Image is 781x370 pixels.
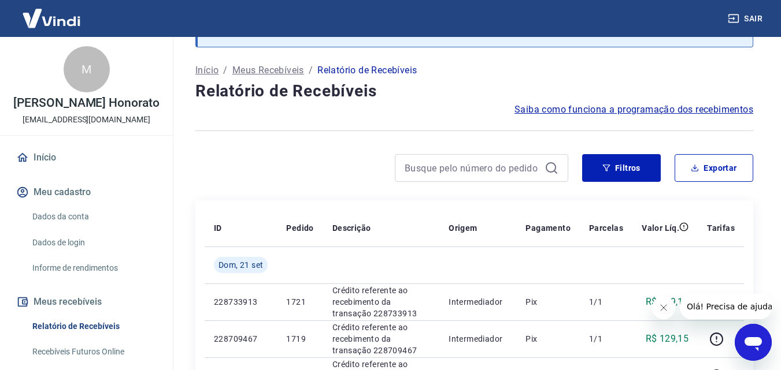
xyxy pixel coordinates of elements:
button: Meu cadastro [14,180,159,205]
p: [EMAIL_ADDRESS][DOMAIN_NAME] [23,114,150,126]
p: Pagamento [525,222,571,234]
p: Parcelas [589,222,623,234]
p: 1719 [286,333,313,345]
a: Meus Recebíveis [232,63,304,77]
a: Relatório de Recebíveis [28,315,159,338]
p: Crédito referente ao recebimento da transação 228733913 [332,285,430,319]
a: Recebíveis Futuros Online [28,340,159,364]
button: Filtros [582,154,661,182]
p: / [223,63,227,77]
p: R$ 129,15 [646,295,689,309]
span: Dom, 21 set [219,259,263,271]
p: [PERSON_NAME] Honorato [13,97,160,109]
p: Valor Líq. [642,222,679,234]
p: Pix [525,296,571,308]
p: 228709467 [214,333,268,345]
iframe: Botão para abrir a janela de mensagens [735,324,772,361]
p: 1/1 [589,296,623,308]
a: Dados de login [28,231,159,255]
p: 1721 [286,296,313,308]
p: Intermediador [449,333,507,345]
iframe: Fechar mensagem [652,296,675,319]
span: Olá! Precisa de ajuda? [7,8,97,17]
input: Busque pelo número do pedido [405,159,540,177]
p: Pedido [286,222,313,234]
p: 1/1 [589,333,623,345]
a: Dados da conta [28,205,159,229]
p: / [309,63,313,77]
button: Sair [726,8,767,29]
p: ID [214,222,222,234]
a: Início [195,63,219,77]
button: Exportar [675,154,753,182]
a: Saiba como funciona a programação dos recebimentos [515,103,753,117]
p: Crédito referente ao recebimento da transação 228709467 [332,322,430,356]
p: Origem [449,222,477,234]
p: Intermediador [449,296,507,308]
p: Relatório de Recebíveis [317,63,417,77]
a: Início [14,145,159,170]
p: Tarifas [707,222,735,234]
p: R$ 129,15 [646,332,689,346]
a: Informe de rendimentos [28,256,159,280]
p: Pix [525,333,571,345]
p: 228733913 [214,296,268,308]
button: Meus recebíveis [14,289,159,315]
iframe: Mensagem da empresa [680,294,772,319]
div: M [64,46,110,92]
p: Descrição [332,222,371,234]
h4: Relatório de Recebíveis [195,80,753,103]
img: Vindi [14,1,89,36]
